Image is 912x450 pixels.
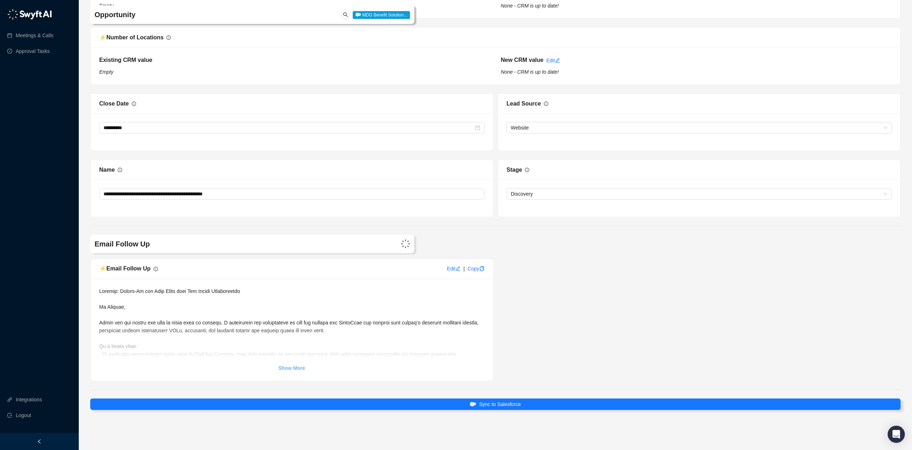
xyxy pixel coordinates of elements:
[132,102,136,106] span: info-circle
[888,426,905,443] div: Open Intercom Messenger
[479,400,521,408] span: Sync to Salesforce
[511,189,888,199] span: Discovery
[167,35,171,40] span: info-circle
[99,188,484,200] textarea: Name
[501,69,559,75] i: None - CRM is up to date!
[343,12,348,17] span: search
[99,56,490,64] h5: Existing CRM value
[99,69,114,75] i: Empty
[546,58,560,63] a: Edit
[401,239,410,248] img: Swyft Logo
[7,9,52,20] img: logo-05li4sbe.png
[507,99,541,108] div: Lead Source
[544,102,548,106] span: info-circle
[118,168,122,172] span: info-circle
[463,265,465,273] div: |
[16,408,31,422] span: Logout
[455,266,460,271] span: edit
[154,267,158,271] span: info-circle
[353,12,410,18] a: MDG Benefit Solution...
[99,165,115,174] div: Name
[16,28,53,43] a: Meetings & Calls
[501,56,544,64] h5: New CRM value
[7,413,12,418] span: logout
[90,398,901,410] button: Sync to Salesforce
[507,165,522,174] div: Stage
[95,239,276,249] h4: Email Follow Up
[468,266,484,272] a: Copy
[511,122,888,133] span: Website
[37,439,42,444] span: left
[525,168,529,172] span: info-circle
[99,99,129,108] div: Close Date
[95,10,276,20] h4: Opportunity
[447,266,460,272] a: Edit
[103,124,474,132] input: Close Date
[278,365,305,371] strong: Show More
[555,58,560,63] span: edit
[16,44,50,58] a: Approval Tasks
[99,34,164,40] span: ⚡️ Number of Locations
[16,392,42,407] a: Integrations
[353,11,410,19] span: MDG Benefit Solution...
[501,3,559,9] i: None - CRM is up to date!
[99,264,151,273] h5: ⚡️ Email Follow Up
[479,266,484,271] span: copy
[99,3,114,9] i: Empty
